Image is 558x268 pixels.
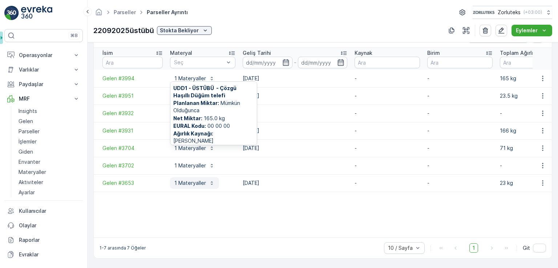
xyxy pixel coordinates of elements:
[145,9,189,16] span: Parseller ayrıntı
[170,49,192,57] p: Materyal
[523,9,542,15] p: ( +03:00 )
[102,110,163,117] a: Gelen #3932
[355,75,420,82] p: -
[16,157,83,167] a: Envanter
[173,122,254,130] span: 00 00 00
[170,142,219,154] button: 1 Materyaller
[16,116,83,126] a: Gelen
[102,162,163,169] span: Gelen #3702
[173,130,254,145] span: [PERSON_NAME]
[427,75,493,82] p: -
[16,187,83,198] a: Ayarlar
[19,158,40,166] p: Envanter
[19,52,68,59] p: Operasyonlar
[4,77,83,92] button: Paydaşlar
[427,110,493,117] p: -
[427,92,493,100] p: -
[516,27,538,34] p: Eylemler
[102,179,163,187] a: Gelen #3653
[19,189,35,196] p: Ayarlar
[427,145,493,152] p: -
[19,107,37,115] p: Insights
[4,233,83,247] a: Raporlar
[4,6,19,20] img: logo
[173,100,254,114] span: Mümkün Olduğunca
[500,49,536,57] p: Toplam Ağırlık
[16,126,83,137] a: Parseller
[21,6,52,20] img: logo_light-DOdMpM7g.png
[473,8,495,16] img: 6-1-9-3_wQBzyll.png
[239,174,351,192] td: [DATE]
[473,6,552,19] button: Zorluteks(+03:00)
[102,92,163,100] a: Gelen #3951
[170,160,219,171] button: 1 Materyaller
[102,145,163,152] a: Gelen #3704
[243,49,271,57] p: Geliş Tarihi
[19,222,80,229] p: Olaylar
[4,92,83,106] button: MRF
[174,75,206,82] p: 1 Materyaller
[355,57,420,68] input: Ara
[174,145,206,152] p: 1 Materyaller
[298,57,348,68] input: dd/mm/yyyy
[70,33,78,38] p: ⌘B
[173,115,254,122] span: 165.0 kg
[102,57,163,68] input: Ara
[114,9,136,15] a: Parseller
[174,59,224,66] p: Seç
[427,179,493,187] p: -
[4,218,83,233] a: Olaylar
[239,139,351,157] td: [DATE]
[427,57,493,68] input: Ara
[19,66,68,73] p: Varlıklar
[239,70,351,87] td: [DATE]
[160,27,199,34] p: Stokta Bekliyor
[19,168,46,176] p: Materyaller
[19,148,33,155] p: Giden
[102,127,163,134] a: Gelen #3931
[355,49,372,57] p: Kaynak
[239,87,351,105] td: [DATE]
[100,245,146,251] p: 1-7 arasında 7 Öğeler
[355,110,420,117] p: -
[355,179,420,187] p: -
[523,244,530,252] span: Git
[355,162,420,169] p: -
[102,75,163,82] a: Gelen #3994
[19,95,68,102] p: MRF
[173,100,219,106] b: Planlanan Miktar :
[469,243,478,253] span: 1
[19,251,80,258] p: Evraklar
[4,62,83,77] button: Varlıklar
[19,179,43,186] p: Aktiviteler
[4,247,83,262] a: Evraklar
[93,25,154,36] p: 22092025üstübü
[16,106,83,116] a: Insights
[16,167,83,177] a: Materyaller
[19,128,40,135] p: Parseller
[498,9,521,16] p: Zorluteks
[102,49,113,57] p: İsim
[19,207,80,215] p: Kullanıcılar
[173,85,254,99] span: UDD1 - ÜSTÜBÜ - Çözgü Haşıllı Düğüm telefi
[173,123,206,129] b: EURAL Kodu :
[239,122,351,139] td: [DATE]
[95,11,103,17] a: Ana Sayfa
[19,118,33,125] p: Gelen
[294,58,296,67] p: -
[427,49,440,57] p: Birim
[170,177,219,189] button: 1 Materyaller
[355,127,420,134] p: -
[16,177,83,187] a: Aktiviteler
[16,137,83,147] a: İşlemler
[170,73,219,84] button: 1 Materyaller
[174,162,206,169] p: 1 Materyaller
[173,115,202,121] b: Net Miktar :
[427,162,493,169] p: -
[511,25,552,36] button: Eylemler
[4,204,83,218] a: Kullanıcılar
